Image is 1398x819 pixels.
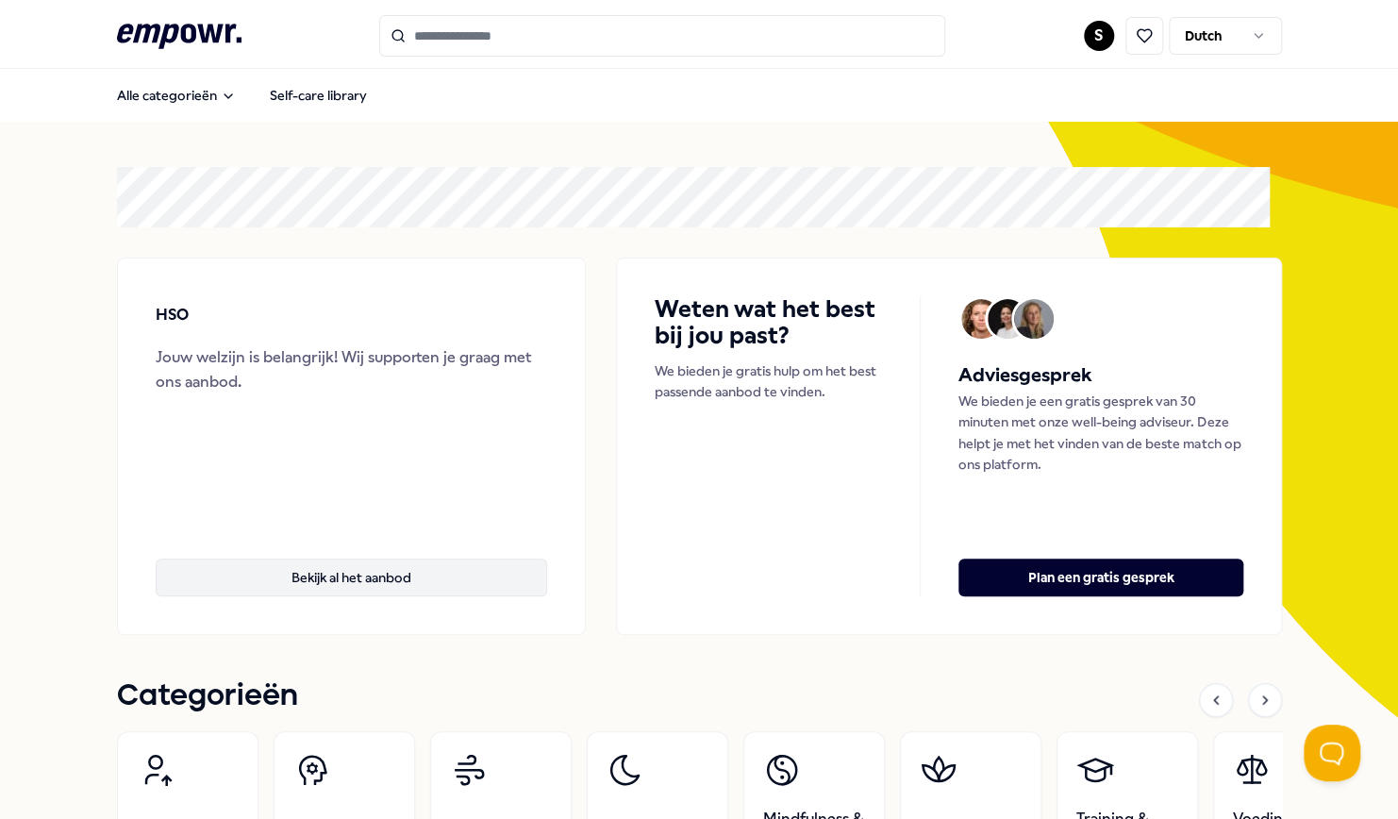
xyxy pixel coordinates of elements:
a: Self-care library [255,76,382,114]
p: HSO [156,303,189,327]
button: S [1084,21,1114,51]
img: Avatar [961,299,1001,339]
iframe: Help Scout Beacon - Open [1304,725,1360,781]
input: Search for products, categories or subcategories [379,15,945,57]
button: Plan een gratis gesprek [958,559,1242,596]
div: Jouw welzijn is belangrijk! Wij supporten je graag met ons aanbod. [156,345,548,393]
h5: Adviesgesprek [958,360,1242,391]
h1: Categorieën [117,673,298,720]
p: We bieden je gratis hulp om het best passende aanbod te vinden. [655,360,882,403]
a: Bekijk al het aanbod [156,528,548,596]
p: We bieden je een gratis gesprek van 30 minuten met onze well-being adviseur. Deze helpt je met he... [958,391,1242,476]
button: Alle categorieën [102,76,251,114]
button: Bekijk al het aanbod [156,559,548,596]
nav: Main [102,76,382,114]
img: Avatar [988,299,1027,339]
h4: Weten wat het best bij jou past? [655,296,882,349]
img: Avatar [1014,299,1054,339]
